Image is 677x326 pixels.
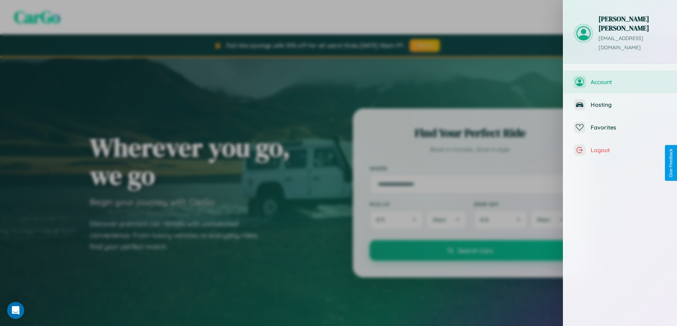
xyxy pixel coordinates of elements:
div: Give Feedback [668,149,673,177]
button: Account [563,71,677,93]
div: Open Intercom Messenger [7,302,24,319]
span: Account [591,78,666,85]
span: Favorites [591,124,666,131]
span: Hosting [591,101,666,108]
h3: [PERSON_NAME] [PERSON_NAME] [598,14,666,33]
button: Favorites [563,116,677,139]
span: Logout [591,147,666,154]
p: [EMAIL_ADDRESS][DOMAIN_NAME] [598,34,666,53]
button: Logout [563,139,677,161]
button: Hosting [563,93,677,116]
